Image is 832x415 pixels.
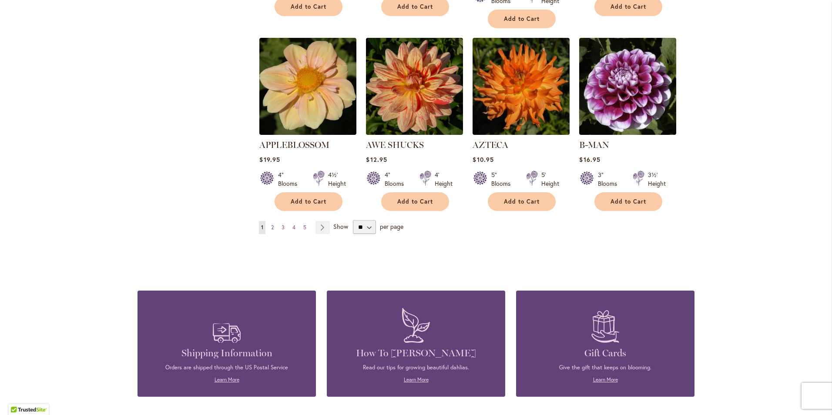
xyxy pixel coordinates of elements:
img: B-MAN [579,38,676,135]
span: $16.95 [579,155,600,164]
span: $10.95 [473,155,493,164]
a: AZTECA [473,140,508,150]
p: Give the gift that keeps on blooming. [529,364,681,371]
a: 5 [301,221,309,234]
p: Read our tips for growing beautiful dahlias. [340,364,492,371]
span: per page [380,222,403,231]
a: AWE SHUCKS [366,128,463,137]
span: Add to Cart [291,198,326,205]
span: Add to Cart [504,198,540,205]
span: Add to Cart [397,198,433,205]
img: AWE SHUCKS [366,38,463,135]
a: AWE SHUCKS [366,140,424,150]
span: $12.95 [366,155,387,164]
div: 4½' Height [328,171,346,188]
div: 3½' Height [648,171,666,188]
div: 5" Blooms [491,171,516,188]
a: 3 [279,221,287,234]
span: Add to Cart [291,3,326,10]
div: 4" Blooms [278,171,302,188]
span: 1 [261,224,263,231]
a: 4 [290,221,298,234]
button: Add to Cart [275,192,342,211]
span: Add to Cart [611,198,646,205]
button: Add to Cart [381,192,449,211]
span: 4 [292,224,295,231]
a: AZTECA [473,128,570,137]
a: Learn More [593,376,618,383]
img: AZTECA [473,38,570,135]
a: APPLEBLOSSOM [259,128,356,137]
div: 5' Height [541,171,559,188]
div: 4' Height [435,171,453,188]
button: Add to Cart [488,192,556,211]
a: B-MAN [579,128,676,137]
a: Learn More [215,376,239,383]
span: Add to Cart [504,15,540,23]
img: APPLEBLOSSOM [259,38,356,135]
a: B-MAN [579,140,609,150]
h4: Shipping Information [151,347,303,359]
h4: Gift Cards [529,347,681,359]
span: $19.95 [259,155,280,164]
a: 2 [269,221,276,234]
span: Show [333,222,348,231]
span: 3 [282,224,285,231]
p: Orders are shipped through the US Postal Service [151,364,303,371]
div: 4" Blooms [385,171,409,188]
span: Add to Cart [397,3,433,10]
button: Add to Cart [488,10,556,28]
iframe: Launch Accessibility Center [7,384,31,408]
h4: How To [PERSON_NAME] [340,347,492,359]
span: 5 [303,224,306,231]
span: Add to Cart [611,3,646,10]
div: 3" Blooms [598,171,622,188]
button: Add to Cart [594,192,662,211]
a: APPLEBLOSSOM [259,140,329,150]
a: Learn More [404,376,429,383]
span: 2 [271,224,274,231]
